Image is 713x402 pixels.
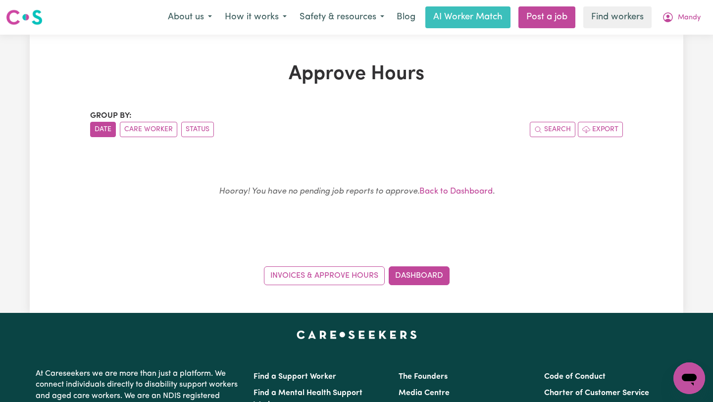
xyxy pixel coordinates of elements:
[583,6,652,28] a: Find workers
[161,7,218,28] button: About us
[297,331,417,339] a: Careseekers home page
[530,122,575,137] button: Search
[419,187,493,196] a: Back to Dashboard
[90,62,623,86] h1: Approve Hours
[6,8,43,26] img: Careseekers logo
[391,6,421,28] a: Blog
[656,7,707,28] button: My Account
[219,187,419,196] em: Hooray! You have no pending job reports to approve.
[6,6,43,29] a: Careseekers logo
[181,122,214,137] button: sort invoices by paid status
[90,112,132,120] span: Group by:
[293,7,391,28] button: Safety & resources
[673,362,705,394] iframe: Button to launch messaging window
[399,389,450,397] a: Media Centre
[578,122,623,137] button: Export
[254,373,336,381] a: Find a Support Worker
[389,266,450,285] a: Dashboard
[120,122,177,137] button: sort invoices by care worker
[219,187,495,196] small: .
[218,7,293,28] button: How it works
[90,122,116,137] button: sort invoices by date
[518,6,575,28] a: Post a job
[264,266,385,285] a: Invoices & Approve Hours
[678,12,701,23] span: Mandy
[399,373,448,381] a: The Founders
[544,373,606,381] a: Code of Conduct
[544,389,649,397] a: Charter of Customer Service
[425,6,510,28] a: AI Worker Match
